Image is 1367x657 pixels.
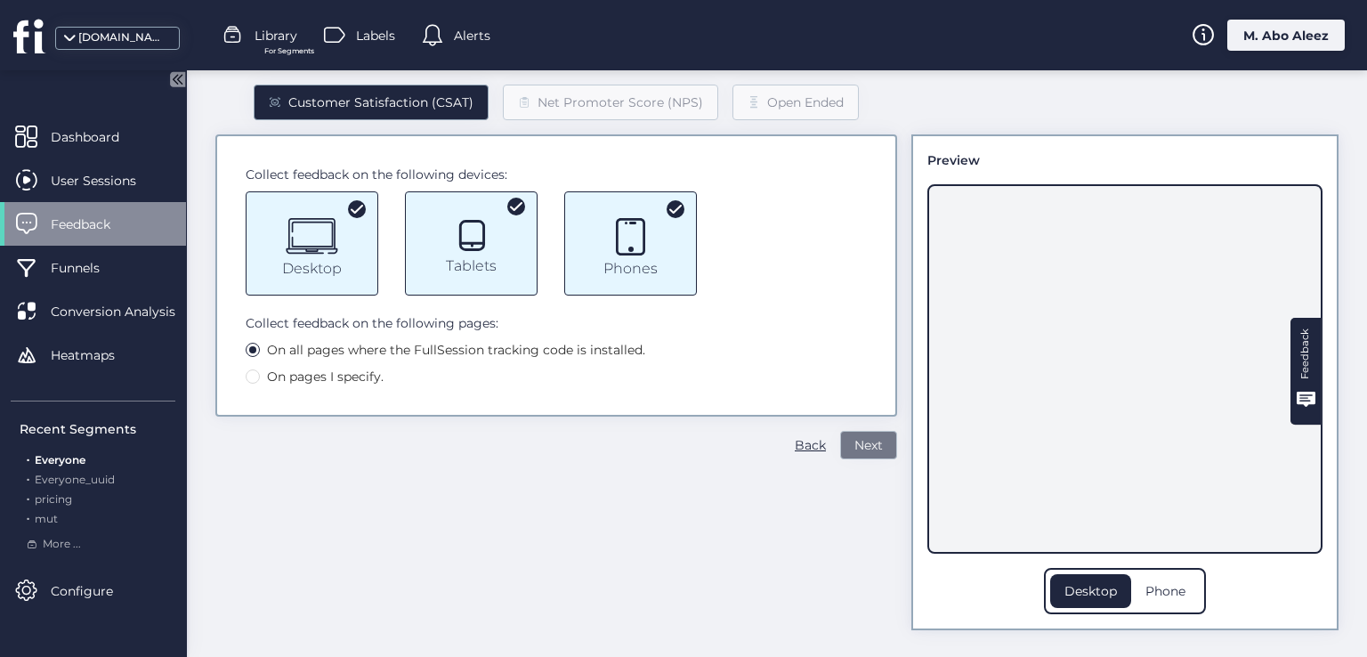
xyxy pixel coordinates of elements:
div: Customer Satisfaction (CSAT) [288,93,473,112]
span: Labels [356,26,395,45]
span: pricing [35,492,72,506]
button: Next [840,431,897,459]
div: Preview [927,150,1323,170]
span: mut [35,512,58,525]
div: Open Ended [767,93,844,112]
span: . [27,469,29,486]
span: Feedback [51,215,137,234]
span: For Segments [264,45,314,57]
span: On pages I specify. [260,367,391,386]
div: Phone [1131,574,1200,608]
div: Back [795,435,826,455]
span: Library [255,26,297,45]
span: Alerts [454,26,490,45]
span: Next [854,435,883,455]
span: Collect feedback on the following pages: [246,313,659,333]
span: . [27,450,29,466]
span: . [27,489,29,506]
div: M. Abo Aleez [1227,20,1345,51]
span: Conversion Analysis [51,302,202,321]
div: Desktop [1050,574,1131,608]
div: Recent Segments [20,419,175,439]
div: Tablets [446,262,497,271]
div: [DOMAIN_NAME] [78,29,167,46]
div: Net Promoter Score (NPS) [538,93,703,112]
span: Everyone [35,453,85,466]
span: Dashboard [51,127,146,147]
span: Heatmaps [51,345,142,365]
div: Feedback [1295,328,1316,379]
span: User Sessions [51,171,163,191]
div: Desktop [282,264,342,273]
span: On all pages where the FullSession tracking code is installed. [260,340,652,360]
span: Funnels [51,258,126,278]
span: Collect feedback on the following devices: [246,165,697,184]
span: Everyone_uuid [35,473,115,486]
span: More ... [43,536,81,553]
span: . [27,508,29,525]
span: Configure [51,581,140,601]
div: Phones [603,264,658,273]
